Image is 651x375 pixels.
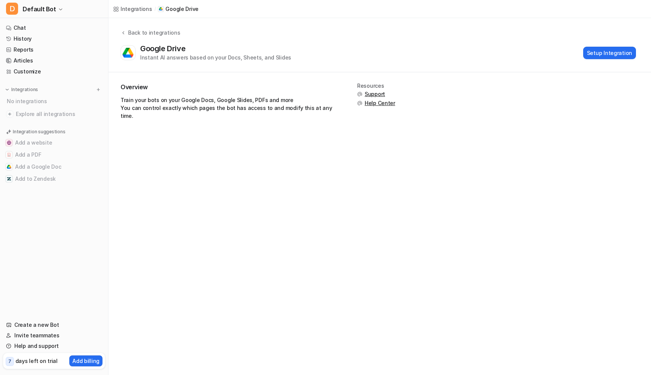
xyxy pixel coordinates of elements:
[3,330,105,341] a: Invite teammates
[126,29,180,37] div: Back to integrations
[15,357,58,365] p: days left on trial
[121,96,339,120] p: Train your bots on your Google Docs, Google Slides, PDFs and more You can control exactly which p...
[3,34,105,44] a: History
[11,87,38,93] p: Integrations
[365,99,395,107] span: Help Center
[7,140,11,145] img: Add a website
[357,83,395,89] div: Resources
[6,3,18,15] span: D
[121,5,152,13] div: Integrations
[7,177,11,181] img: Add to Zendesk
[69,355,102,366] button: Add billing
[3,86,40,93] button: Integrations
[3,161,105,173] button: Add a Google DocAdd a Google Doc
[3,341,105,351] a: Help and support
[72,357,99,365] p: Add billing
[7,152,11,157] img: Add a PDF
[3,137,105,149] button: Add a websiteAdd a website
[8,358,11,365] p: 7
[3,173,105,185] button: Add to ZendeskAdd to Zendesk
[7,165,11,169] img: Add a Google Doc
[165,5,199,13] p: Google Drive
[121,29,180,44] button: Back to integrations
[140,53,291,61] div: Instant AI answers based on your Docs, Sheets, and Slides
[23,4,56,14] span: Default Bot
[3,109,105,119] a: Explore all integrations
[357,101,362,106] img: support.svg
[3,55,105,66] a: Articles
[96,87,101,92] img: menu_add.svg
[154,6,156,12] span: /
[13,128,65,135] p: Integration suggestions
[5,87,10,92] img: expand menu
[3,44,105,55] a: Reports
[5,95,105,107] div: No integrations
[159,7,163,11] img: Google Drive icon
[3,23,105,33] a: Chat
[122,47,134,58] img: Google Drive logo
[3,320,105,330] a: Create a new Bot
[140,44,188,53] div: Google Drive
[3,149,105,161] button: Add a PDFAdd a PDF
[6,110,14,118] img: explore all integrations
[365,90,385,98] span: Support
[357,90,395,98] button: Support
[16,108,102,120] span: Explore all integrations
[583,47,636,59] button: Setup Integration
[158,5,199,13] a: Google Drive iconGoogle Drive
[121,83,339,91] h2: Overview
[357,91,362,97] img: support.svg
[3,66,105,77] a: Customize
[357,99,395,107] button: Help Center
[113,5,152,13] a: Integrations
